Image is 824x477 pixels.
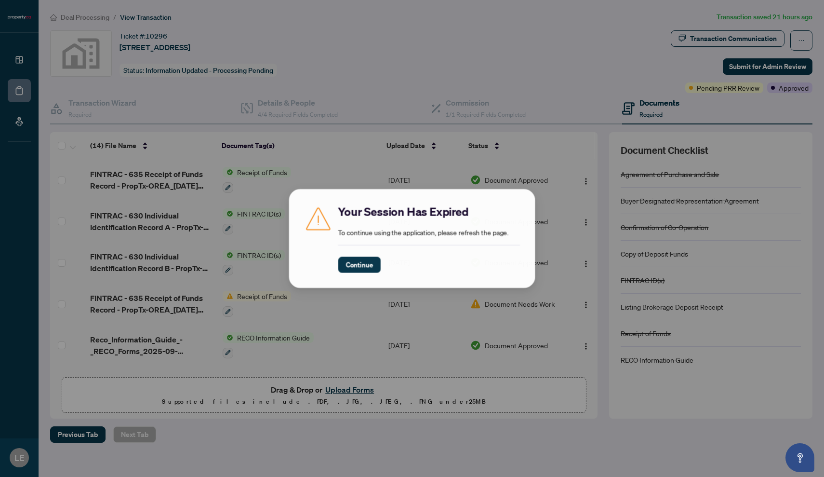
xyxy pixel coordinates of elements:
[785,443,814,472] button: Open asap
[302,204,331,232] img: Caution icon
[345,258,372,273] span: Continue
[337,257,380,273] button: Continue
[337,204,522,273] div: To continue using the application, please refresh the page.
[337,204,522,219] h2: Your Session Has Expired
